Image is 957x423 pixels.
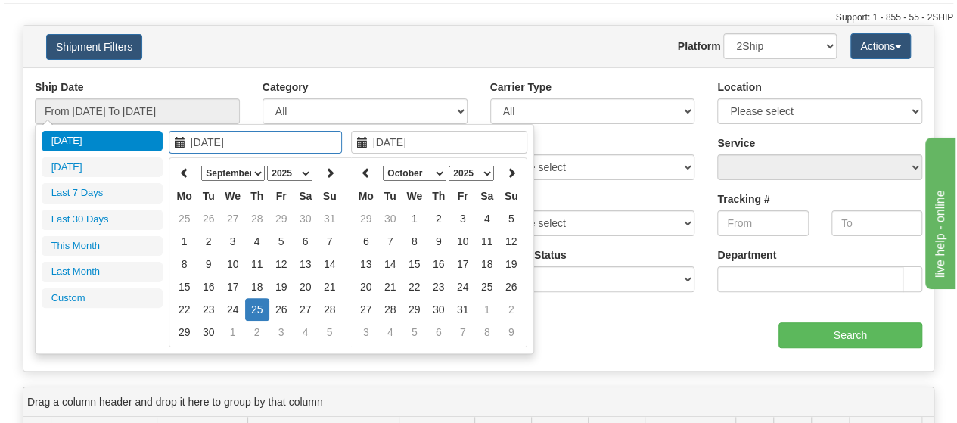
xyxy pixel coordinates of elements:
[378,207,402,230] td: 30
[318,321,342,344] td: 5
[294,275,318,298] td: 20
[717,247,776,263] label: Department
[475,185,499,207] th: Sa
[427,253,451,275] td: 16
[294,230,318,253] td: 6
[269,253,294,275] td: 12
[245,207,269,230] td: 28
[172,298,197,321] td: 22
[318,230,342,253] td: 7
[475,321,499,344] td: 8
[269,298,294,321] td: 26
[263,79,309,95] label: Category
[354,275,378,298] td: 20
[427,298,451,321] td: 30
[778,322,923,348] input: Search
[451,298,475,321] td: 31
[318,298,342,321] td: 28
[427,230,451,253] td: 9
[269,230,294,253] td: 5
[717,191,769,207] label: Tracking #
[427,185,451,207] th: Th
[354,207,378,230] td: 29
[451,321,475,344] td: 7
[221,298,245,321] td: 24
[172,207,197,230] td: 25
[427,321,451,344] td: 6
[221,253,245,275] td: 10
[475,207,499,230] td: 4
[172,185,197,207] th: Mo
[294,321,318,344] td: 4
[451,230,475,253] td: 10
[269,185,294,207] th: Fr
[499,253,524,275] td: 19
[197,230,221,253] td: 2
[451,253,475,275] td: 17
[499,207,524,230] td: 5
[42,288,163,309] li: Custom
[850,33,911,59] button: Actions
[11,9,140,27] div: live help - online
[354,321,378,344] td: 3
[499,275,524,298] td: 26
[402,230,427,253] td: 8
[245,298,269,321] td: 25
[717,210,808,236] input: From
[269,321,294,344] td: 3
[499,185,524,207] th: Su
[490,79,552,95] label: Carrier Type
[475,275,499,298] td: 25
[717,79,761,95] label: Location
[221,185,245,207] th: We
[197,298,221,321] td: 23
[42,262,163,282] li: Last Month
[42,131,163,151] li: [DATE]
[402,253,427,275] td: 15
[35,79,84,95] label: Ship Date
[402,321,427,344] td: 5
[42,183,163,204] li: Last 7 Days
[717,135,755,151] label: Service
[475,230,499,253] td: 11
[221,230,245,253] td: 3
[402,185,427,207] th: We
[245,230,269,253] td: 4
[499,298,524,321] td: 2
[354,253,378,275] td: 13
[378,230,402,253] td: 7
[294,298,318,321] td: 27
[451,275,475,298] td: 24
[318,207,342,230] td: 31
[294,185,318,207] th: Sa
[354,185,378,207] th: Mo
[378,321,402,344] td: 4
[678,39,721,54] label: Platform
[221,275,245,298] td: 17
[197,321,221,344] td: 30
[378,298,402,321] td: 28
[221,321,245,344] td: 1
[245,253,269,275] td: 11
[197,253,221,275] td: 9
[318,253,342,275] td: 14
[490,247,567,263] label: Delivery Status
[245,321,269,344] td: 2
[197,207,221,230] td: 26
[318,275,342,298] td: 21
[378,185,402,207] th: Tu
[831,210,922,236] input: To
[245,275,269,298] td: 18
[427,207,451,230] td: 2
[172,275,197,298] td: 15
[46,34,142,60] button: Shipment Filters
[378,253,402,275] td: 14
[269,275,294,298] td: 19
[294,207,318,230] td: 30
[172,321,197,344] td: 29
[42,210,163,230] li: Last 30 Days
[922,134,955,288] iframe: chat widget
[402,298,427,321] td: 29
[221,207,245,230] td: 27
[197,275,221,298] td: 16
